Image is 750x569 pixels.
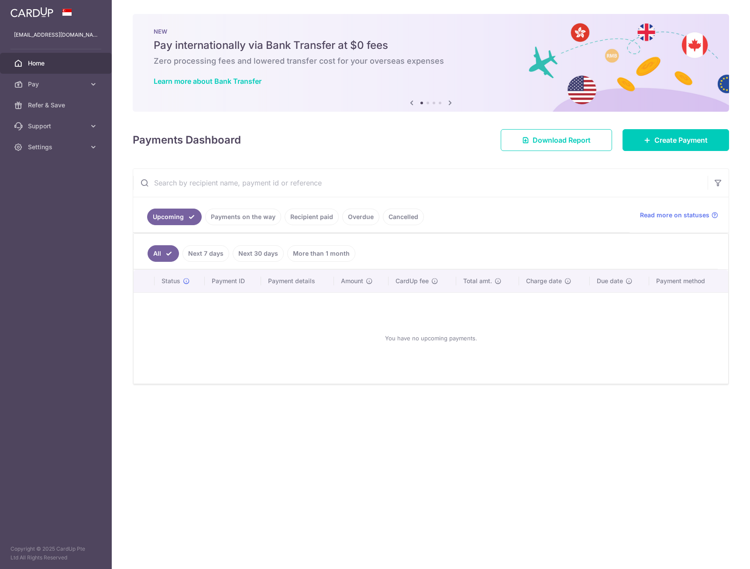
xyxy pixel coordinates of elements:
[144,300,718,377] div: You have no upcoming payments.
[205,209,281,225] a: Payments on the way
[342,209,379,225] a: Overdue
[10,7,53,17] img: CardUp
[287,245,355,262] a: More than 1 month
[28,122,86,130] span: Support
[501,129,612,151] a: Download Report
[154,28,708,35] p: NEW
[28,59,86,68] span: Home
[133,14,729,112] img: Bank transfer banner
[147,209,202,225] a: Upcoming
[396,277,429,285] span: CardUp fee
[154,77,261,86] a: Learn more about Bank Transfer
[182,245,229,262] a: Next 7 days
[154,38,708,52] h5: Pay internationally via Bank Transfer at $0 fees
[341,277,363,285] span: Amount
[28,80,86,89] span: Pay
[640,211,718,219] a: Read more on statuses
[28,101,86,110] span: Refer & Save
[133,169,708,197] input: Search by recipient name, payment id or reference
[233,245,284,262] a: Next 30 days
[28,143,86,151] span: Settings
[526,277,562,285] span: Charge date
[623,129,729,151] a: Create Payment
[148,245,179,262] a: All
[654,135,708,145] span: Create Payment
[597,277,623,285] span: Due date
[383,209,424,225] a: Cancelled
[533,135,591,145] span: Download Report
[261,270,334,292] th: Payment details
[694,543,741,565] iframe: Opens a widget where you can find more information
[205,270,261,292] th: Payment ID
[162,277,180,285] span: Status
[133,132,241,148] h4: Payments Dashboard
[14,31,98,39] p: [EMAIL_ADDRESS][DOMAIN_NAME]
[463,277,492,285] span: Total amt.
[640,211,709,219] span: Read more on statuses
[285,209,339,225] a: Recipient paid
[154,56,708,66] h6: Zero processing fees and lowered transfer cost for your overseas expenses
[649,270,728,292] th: Payment method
